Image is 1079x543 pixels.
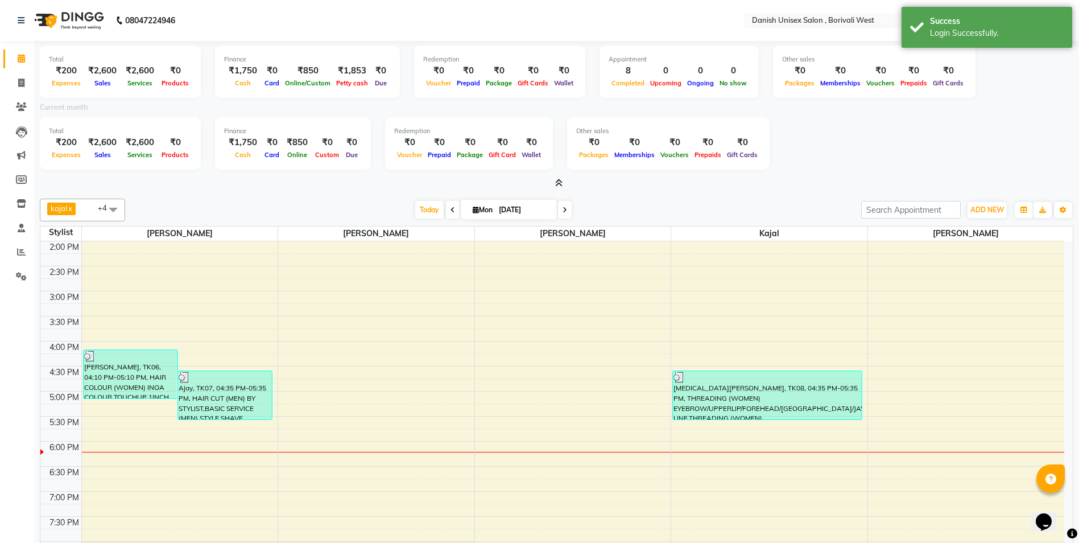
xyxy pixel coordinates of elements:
span: Memberships [817,79,863,87]
div: Finance [224,126,362,136]
b: 08047224946 [125,5,175,36]
span: Cash [232,79,254,87]
div: ₹0 [898,64,930,77]
span: Sales [92,79,114,87]
span: [PERSON_NAME] [82,227,278,241]
div: ₹2,600 [121,64,159,77]
div: ₹0 [692,136,724,149]
iframe: chat widget [1031,497,1068,532]
span: Completed [609,79,647,87]
div: 8 [609,64,647,77]
span: kajal [51,204,67,213]
span: Card [262,151,282,159]
div: Other sales [782,55,966,64]
span: Wallet [519,151,544,159]
div: ₹0 [423,64,454,77]
span: Package [454,151,486,159]
div: ₹0 [425,136,454,149]
span: Products [159,79,192,87]
span: Package [483,79,515,87]
div: 5:30 PM [47,417,81,429]
div: 7:30 PM [47,517,81,529]
span: +4 [98,203,115,212]
span: Vouchers [863,79,898,87]
div: 2:00 PM [47,241,81,253]
div: Redemption [394,126,544,136]
img: logo [29,5,107,36]
div: ₹0 [371,64,391,77]
div: Total [49,126,192,136]
span: Gift Cards [515,79,551,87]
div: Ajay, TK07, 04:35 PM-05:35 PM, HAIR CUT (MEN) BY STYLIST,BASIC SERVICE (MEN) STYLE SHAVE [178,371,272,419]
div: ₹1,750 [224,64,262,77]
div: ₹0 [454,136,486,149]
div: ₹0 [658,136,692,149]
span: Ongoing [684,79,717,87]
div: Success [930,15,1064,27]
span: Voucher [394,151,425,159]
div: 0 [647,64,684,77]
div: 0 [717,64,750,77]
div: Login Successfully. [930,27,1064,39]
button: ADD NEW [968,202,1007,218]
div: ₹0 [817,64,863,77]
div: ₹1,853 [333,64,371,77]
div: ₹0 [519,136,544,149]
div: Stylist [40,227,81,238]
span: [PERSON_NAME] [278,227,474,241]
div: 4:30 PM [47,367,81,379]
div: ₹0 [394,136,425,149]
div: ₹0 [576,136,611,149]
div: 7:00 PM [47,492,81,504]
div: ₹0 [782,64,817,77]
span: Due [343,151,361,159]
span: Products [159,151,192,159]
span: Custom [312,151,342,159]
div: Total [49,55,192,64]
label: Current month [40,102,88,113]
div: ₹0 [486,136,519,149]
div: Other sales [576,126,760,136]
span: Gift Cards [724,151,760,159]
span: Upcoming [647,79,684,87]
span: Due [372,79,390,87]
input: 2025-09-01 [495,201,552,219]
div: ₹0 [312,136,342,149]
span: Gift Cards [930,79,966,87]
span: Memberships [611,151,658,159]
div: ₹0 [483,64,515,77]
span: Wallet [551,79,576,87]
div: ₹0 [159,136,192,149]
div: ₹200 [49,64,84,77]
span: Prepaid [425,151,454,159]
span: Today [415,201,444,219]
div: 3:30 PM [47,316,81,328]
span: Prepaids [898,79,930,87]
span: ADD NEW [970,205,1004,214]
div: 0 [684,64,717,77]
div: ₹0 [262,64,282,77]
div: ₹2,600 [84,64,121,77]
span: Expenses [49,79,84,87]
input: Search Appointment [861,201,961,219]
span: Vouchers [658,151,692,159]
div: ₹0 [863,64,898,77]
div: ₹1,750 [224,136,262,149]
span: Sales [92,151,114,159]
span: Services [125,79,155,87]
div: Appointment [609,55,750,64]
div: 2:30 PM [47,266,81,278]
div: 4:00 PM [47,342,81,353]
span: Services [125,151,155,159]
div: ₹0 [724,136,760,149]
span: Cash [232,151,254,159]
a: x [67,204,72,213]
div: Finance [224,55,391,64]
span: Gift Card [486,151,519,159]
div: ₹850 [282,64,333,77]
span: Petty cash [333,79,371,87]
span: Expenses [49,151,84,159]
div: ₹2,600 [84,136,121,149]
div: ₹200 [49,136,84,149]
span: Packages [782,79,817,87]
